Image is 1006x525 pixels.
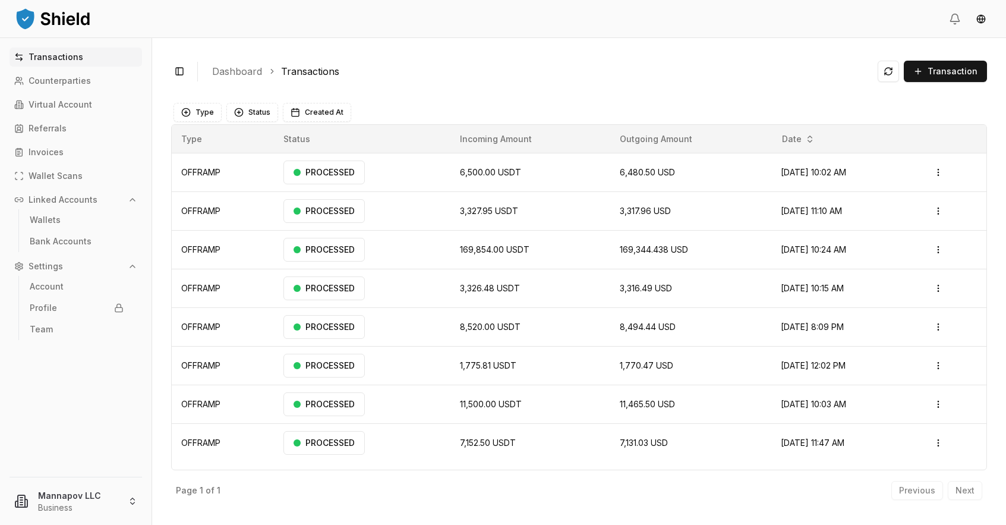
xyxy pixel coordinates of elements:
[620,438,668,448] span: 7,131.03 USD
[283,276,365,300] div: PROCESSED
[10,166,142,186] a: Wallet Scans
[620,360,673,370] span: 1,770.47 USD
[30,237,92,246] p: Bank Accounts
[904,61,987,82] button: Transaction
[460,322,521,332] span: 8,520.00 USDT
[172,308,274,347] td: OFFRAMP
[781,438,844,448] span: [DATE] 11:47 AM
[283,161,365,184] div: PROCESSED
[5,482,147,520] button: Mannapov LLCBusiness
[176,486,197,495] p: Page
[460,244,529,254] span: 169,854.00 USDT
[172,192,274,231] td: OFFRAMP
[172,153,274,192] td: OFFRAMP
[283,315,365,339] div: PROCESSED
[620,206,671,216] span: 3,317.96 USD
[620,167,675,177] span: 6,480.50 USD
[10,71,142,90] a: Counterparties
[174,103,222,122] button: Type
[212,64,868,78] nav: breadcrumb
[30,304,57,312] p: Profile
[283,199,365,223] div: PROCESSED
[25,277,128,296] a: Account
[172,125,274,153] th: Type
[781,399,846,409] span: [DATE] 10:03 AM
[781,167,846,177] span: [DATE] 10:02 AM
[460,167,521,177] span: 6,500.00 USDT
[777,130,819,149] button: Date
[620,399,675,409] span: 11,465.50 USD
[305,108,343,117] span: Created At
[226,103,278,122] button: Status
[217,486,220,495] p: 1
[212,64,262,78] a: Dashboard
[283,238,365,262] div: PROCESSED
[450,125,610,153] th: Incoming Amount
[25,210,128,230] a: Wallets
[29,262,63,271] p: Settings
[172,347,274,385] td: OFFRAMP
[610,125,771,153] th: Outgoing Amount
[10,48,142,67] a: Transactions
[460,360,516,370] span: 1,775.81 USDT
[14,7,92,30] img: ShieldPay Logo
[10,190,142,209] button: Linked Accounts
[781,360,846,370] span: [DATE] 12:02 PM
[25,320,128,339] a: Team
[172,269,274,308] td: OFFRAMP
[10,95,142,114] a: Virtual Account
[10,257,142,276] button: Settings
[25,232,128,251] a: Bank Accounts
[460,399,522,409] span: 11,500.00 USDT
[206,486,215,495] p: of
[460,438,516,448] span: 7,152.50 USDT
[38,489,118,502] p: Mannapov LLC
[172,231,274,269] td: OFFRAMP
[25,298,128,317] a: Profile
[29,100,92,109] p: Virtual Account
[200,486,203,495] p: 1
[10,119,142,138] a: Referrals
[283,431,365,455] div: PROCESSED
[172,424,274,463] td: OFFRAMP
[38,502,118,514] p: Business
[283,354,365,378] div: PROCESSED
[10,143,142,162] a: Invoices
[283,392,365,416] div: PROCESSED
[928,65,977,77] span: Transaction
[781,283,844,293] span: [DATE] 10:15 AM
[781,206,842,216] span: [DATE] 11:10 AM
[781,322,844,332] span: [DATE] 8:09 PM
[281,64,339,78] a: Transactions
[29,172,83,180] p: Wallet Scans
[29,53,83,61] p: Transactions
[460,283,520,293] span: 3,326.48 USDT
[172,385,274,424] td: OFFRAMP
[30,216,61,224] p: Wallets
[29,196,97,204] p: Linked Accounts
[274,125,450,153] th: Status
[30,282,64,291] p: Account
[30,325,53,334] p: Team
[781,244,846,254] span: [DATE] 10:24 AM
[29,77,91,85] p: Counterparties
[283,103,351,122] button: Created At
[620,283,672,293] span: 3,316.49 USD
[29,148,64,156] p: Invoices
[460,206,518,216] span: 3,327.95 USDT
[620,244,688,254] span: 169,344.438 USD
[620,322,676,332] span: 8,494.44 USD
[29,124,67,133] p: Referrals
